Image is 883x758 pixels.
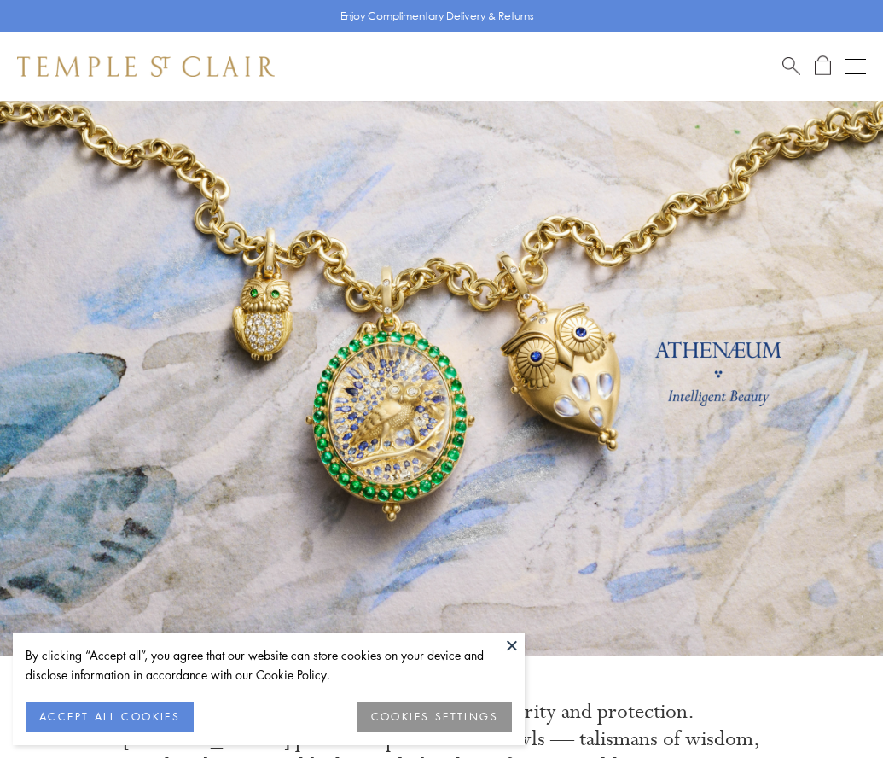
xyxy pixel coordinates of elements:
[782,55,800,77] a: Search
[26,645,512,685] div: By clicking “Accept all”, you agree that our website can store cookies on your device and disclos...
[340,8,534,25] p: Enjoy Complimentary Delivery & Returns
[815,55,831,77] a: Open Shopping Bag
[357,702,512,732] button: COOKIES SETTINGS
[845,56,866,77] button: Open navigation
[26,702,194,732] button: ACCEPT ALL COOKIES
[17,56,275,77] img: Temple St. Clair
